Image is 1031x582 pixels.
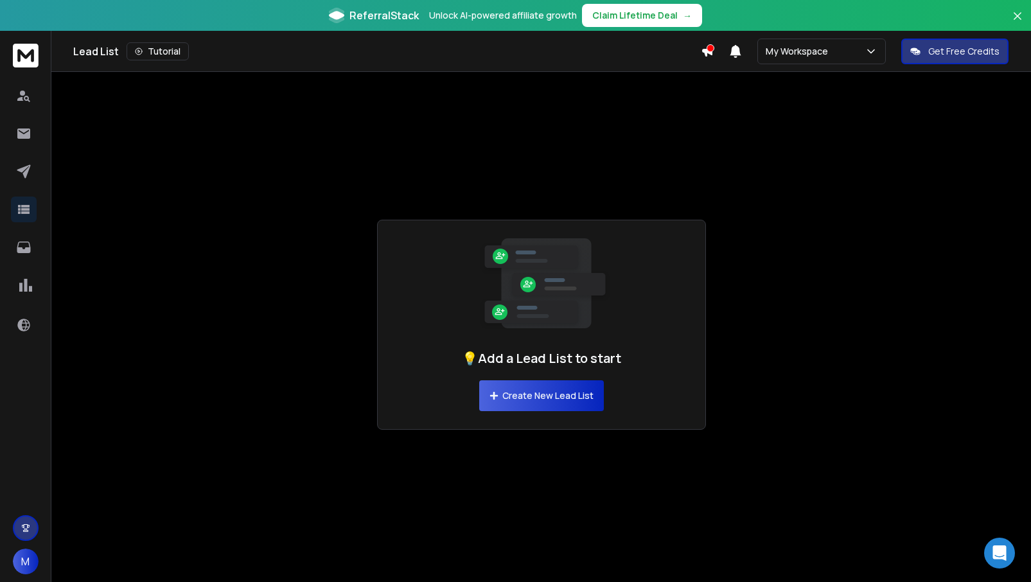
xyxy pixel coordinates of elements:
[462,349,621,367] h1: 💡Add a Lead List to start
[13,549,39,574] button: M
[928,45,1000,58] p: Get Free Credits
[582,4,702,27] button: Claim Lifetime Deal→
[349,8,419,23] span: ReferralStack
[683,9,692,22] span: →
[479,380,604,411] button: Create New Lead List
[429,9,577,22] p: Unlock AI-powered affiliate growth
[901,39,1009,64] button: Get Free Credits
[1009,8,1026,39] button: Close banner
[766,45,833,58] p: My Workspace
[127,42,189,60] button: Tutorial
[984,538,1015,569] div: Open Intercom Messenger
[73,42,701,60] div: Lead List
